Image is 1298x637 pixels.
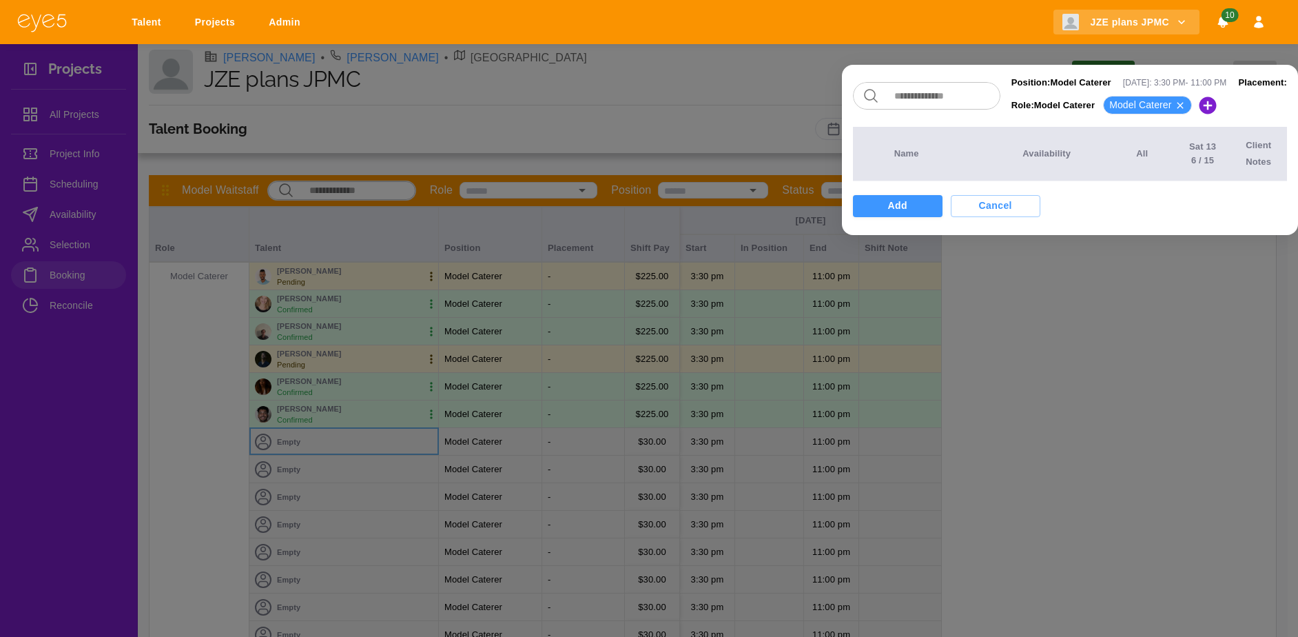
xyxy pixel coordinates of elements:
p: 6 / 15 [1182,154,1224,168]
span: 10 [1221,8,1238,22]
th: Availability [1011,127,1113,181]
p: [DATE] : 3:30 PM - 11:00 PM [1123,77,1227,89]
a: Talent [123,10,175,35]
th: Client Notes [1235,127,1287,181]
button: Cancel [951,195,1040,217]
img: Client logo [1062,14,1079,30]
p: Model Caterer [1109,98,1171,112]
button: Notifications [1211,10,1235,35]
th: Name [883,127,1012,181]
p: Sat 13 [1182,140,1224,154]
p: Role: Model Caterer [1011,99,1095,112]
img: eye5 [17,12,68,32]
th: All [1114,127,1171,181]
a: Projects [186,10,249,35]
button: Add [853,195,942,217]
p: Position: Model Caterer [1011,76,1111,90]
p: Placement: [1238,76,1287,90]
button: JZE plans JPMC [1053,10,1199,35]
a: Admin [260,10,314,35]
